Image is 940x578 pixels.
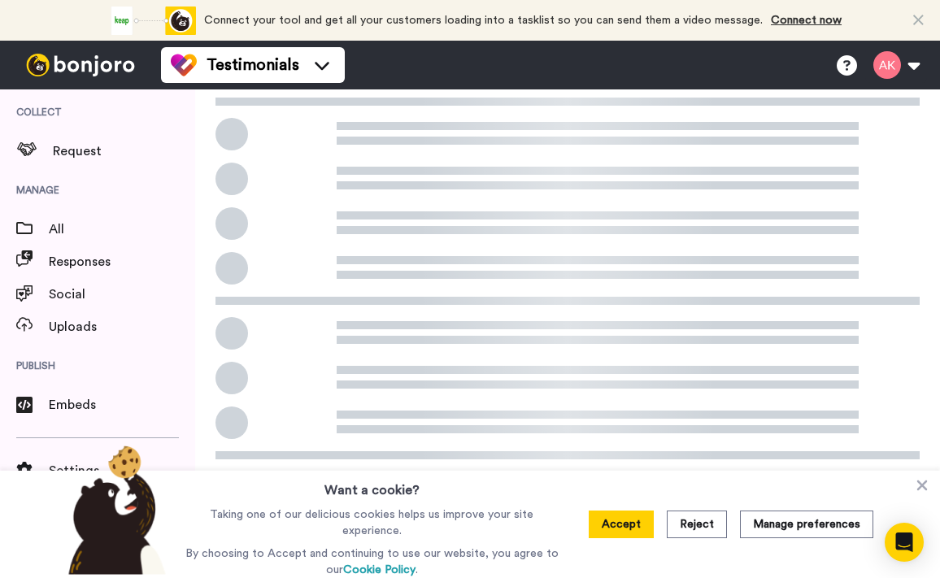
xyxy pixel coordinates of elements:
[49,285,195,304] span: Social
[49,252,195,272] span: Responses
[49,461,195,480] span: Settings
[181,545,563,578] p: By choosing to Accept and continuing to use our website, you agree to our .
[343,564,416,576] a: Cookie Policy
[324,471,420,500] h3: Want a cookie?
[49,317,195,337] span: Uploads
[589,511,654,538] button: Accept
[20,54,141,76] img: bj-logo-header-white.svg
[207,54,299,76] span: Testimonials
[53,141,195,161] span: Request
[181,506,563,539] p: Taking one of our delicious cookies helps us improve your site experience.
[740,511,873,538] button: Manage preferences
[171,52,197,78] img: tm-color.svg
[107,7,196,35] div: animation
[49,219,195,239] span: All
[667,511,727,538] button: Reject
[49,395,195,415] span: Embeds
[771,15,842,26] a: Connect now
[204,15,763,26] span: Connect your tool and get all your customers loading into a tasklist so you can send them a video...
[54,445,174,575] img: bear-with-cookie.png
[885,523,924,562] div: Open Intercom Messenger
